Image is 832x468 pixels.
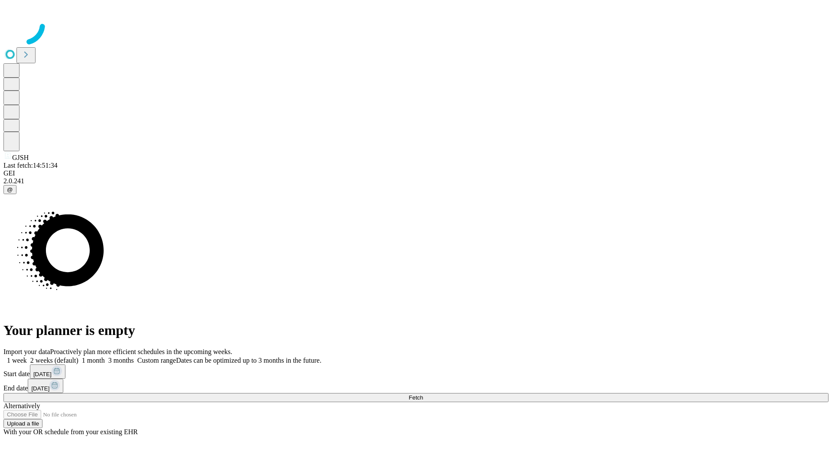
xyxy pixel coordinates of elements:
[3,428,138,435] span: With your OR schedule from your existing EHR
[3,162,58,169] span: Last fetch: 14:51:34
[3,402,40,409] span: Alternatively
[30,364,65,379] button: [DATE]
[3,393,829,402] button: Fetch
[3,185,16,194] button: @
[7,186,13,193] span: @
[3,379,829,393] div: End date
[30,357,78,364] span: 2 weeks (default)
[3,322,829,338] h1: Your planner is empty
[3,169,829,177] div: GEI
[33,371,52,377] span: [DATE]
[82,357,105,364] span: 1 month
[50,348,232,355] span: Proactively plan more efficient schedules in the upcoming weeks.
[176,357,321,364] span: Dates can be optimized up to 3 months in the future.
[7,357,27,364] span: 1 week
[3,348,50,355] span: Import your data
[3,419,42,428] button: Upload a file
[409,394,423,401] span: Fetch
[108,357,134,364] span: 3 months
[3,364,829,379] div: Start date
[28,379,63,393] button: [DATE]
[137,357,176,364] span: Custom range
[3,177,829,185] div: 2.0.241
[12,154,29,161] span: GJSH
[31,385,49,392] span: [DATE]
